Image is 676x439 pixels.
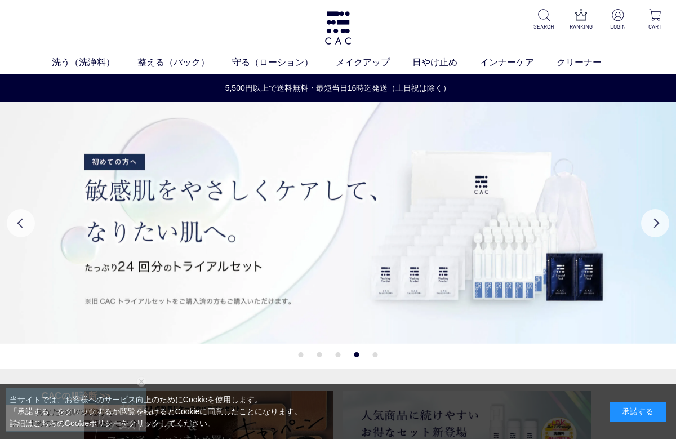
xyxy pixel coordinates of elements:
div: 当サイトでは、お客様へのサービス向上のためにCookieを使用します。 「承諾する」をクリックするか閲覧を続けるとCookieに同意したことになります。 詳細はこちらの をクリックしてください。 [10,394,303,429]
a: 整える（パック） [137,56,232,69]
a: CART [643,9,667,31]
div: 承諾する [610,402,666,422]
a: クリーナー [557,56,624,69]
a: SEARCH [532,9,555,31]
a: RANKING [569,9,593,31]
button: Next [641,209,669,237]
button: 1 of 5 [299,352,304,357]
a: インナーケア [480,56,557,69]
p: SEARCH [532,23,555,31]
button: 2 of 5 [317,352,322,357]
a: 洗う（洗浄料） [52,56,137,69]
button: 5 of 5 [373,352,378,357]
p: LOGIN [606,23,630,31]
img: logo [323,11,353,45]
p: RANKING [569,23,593,31]
p: CART [643,23,667,31]
a: 守る（ローション） [232,56,336,69]
button: 4 of 5 [354,352,359,357]
a: 日やけ止め [412,56,480,69]
button: 3 of 5 [336,352,341,357]
a: 5,500円以上で送料無料・最短当日16時迄発送（土日祝は除く） [1,82,675,94]
a: LOGIN [606,9,630,31]
button: Previous [7,209,35,237]
a: メイクアップ [336,56,412,69]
